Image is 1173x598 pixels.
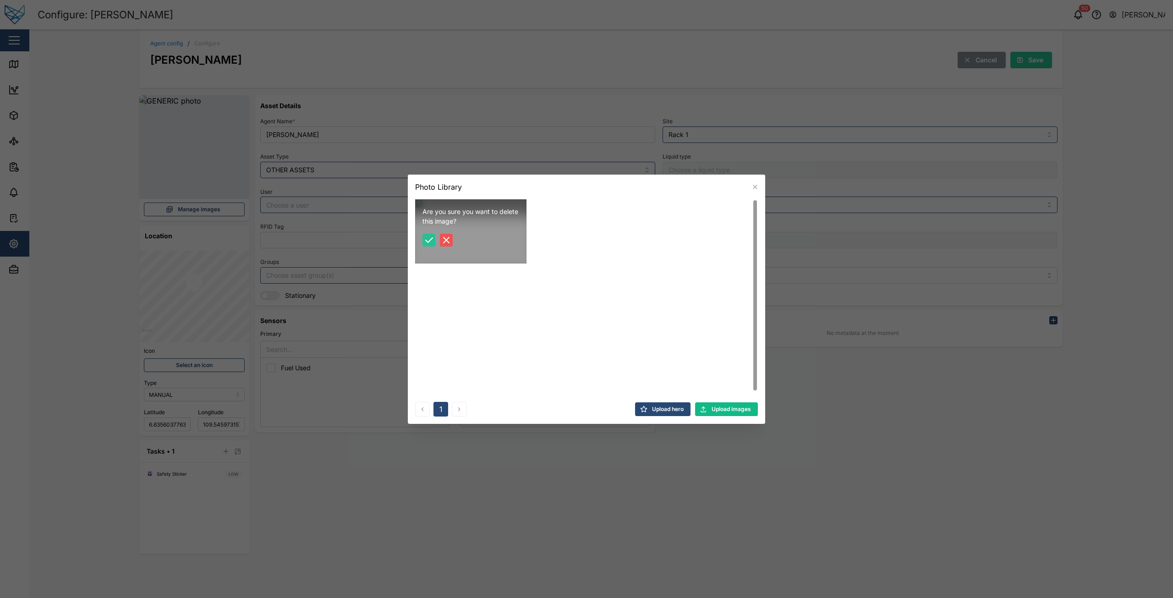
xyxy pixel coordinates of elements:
[695,402,758,416] button: Upload images
[635,402,690,416] button: Upload hero
[415,183,462,191] h2: Photo Library
[652,403,684,416] span: Upload hero
[422,207,519,226] div: Are you sure you want to delete this image?
[712,403,751,416] span: Upload images
[433,402,448,417] button: 1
